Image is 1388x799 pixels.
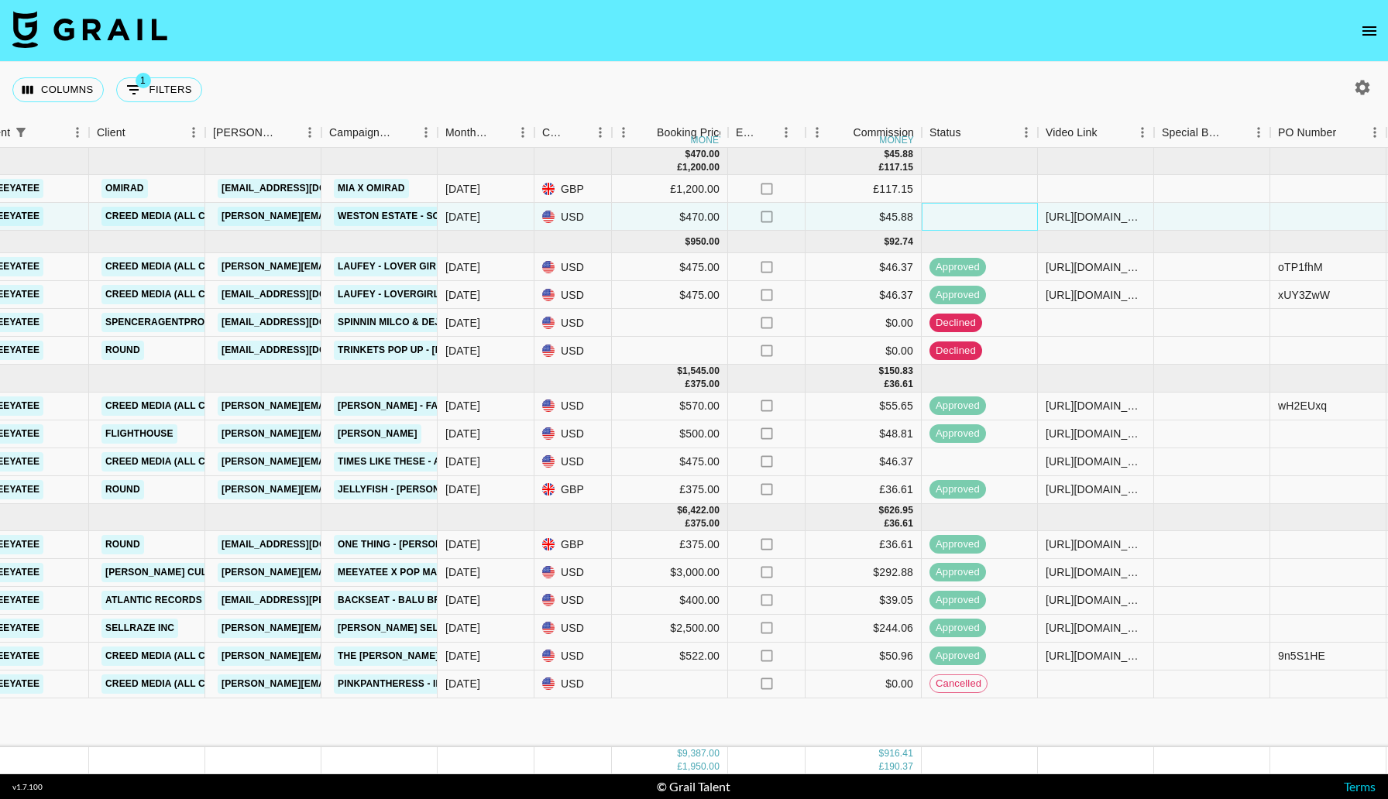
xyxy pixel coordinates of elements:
[690,148,720,161] div: 470.00
[334,619,474,638] a: [PERSON_NAME] SellRaze
[125,122,147,143] button: Sort
[1098,122,1119,143] button: Sort
[879,504,885,517] div: $
[677,161,682,174] div: £
[929,260,986,275] span: approved
[612,476,728,504] div: £375.00
[1154,118,1270,148] div: Special Booking Type
[884,504,913,517] div: 626.95
[334,424,421,444] a: [PERSON_NAME]
[682,504,720,517] div: 6,422.00
[1247,121,1270,144] button: Menu
[445,648,480,664] div: Jun '25
[612,281,728,309] div: $475.00
[1162,118,1225,148] div: Special Booking Type
[534,559,612,587] div: USD
[612,253,728,281] div: $475.00
[205,118,321,148] div: Booker
[929,482,986,497] span: approved
[445,620,480,636] div: Jun '25
[218,563,470,582] a: [PERSON_NAME][EMAIL_ADDRESS][DOMAIN_NAME]
[677,760,682,773] div: £
[534,337,612,365] div: USD
[612,420,728,448] div: $500.00
[334,674,477,694] a: PinkPantheress - Illegal
[334,396,500,416] a: [PERSON_NAME] - Fame is a gun
[690,235,720,249] div: 950.00
[445,287,480,303] div: Aug '25
[612,203,728,231] div: $470.00
[889,235,913,249] div: 92.74
[657,779,730,794] div: © Grail Talent
[438,118,534,148] div: Month Due
[101,619,178,638] a: SellRaze Inc
[806,175,922,203] div: £117.15
[534,253,612,281] div: USD
[929,288,986,303] span: approved
[334,341,515,360] a: Trinkets Pop Up - [PERSON_NAME]
[806,203,922,231] div: $45.88
[612,448,728,476] div: $475.00
[334,257,446,276] a: Laufey - Lover Girl
[534,643,612,670] div: USD
[445,537,480,552] div: Jun '25
[445,118,490,148] div: Month Due
[334,452,507,472] a: Times Like These - Addisonraee
[218,646,470,666] a: [PERSON_NAME][EMAIL_ADDRESS][DOMAIN_NAME]
[806,309,922,337] div: $0.00
[806,615,922,643] div: $244.06
[89,118,205,148] div: Client
[1225,122,1247,143] button: Sort
[1278,648,1325,664] div: 9n5S1HE
[101,480,144,499] a: Round
[685,378,691,391] div: £
[534,670,612,698] div: USD
[1046,118,1098,148] div: Video Link
[218,179,391,198] a: [EMAIL_ADDRESS][DOMAIN_NAME]
[677,504,682,517] div: $
[277,122,298,143] button: Sort
[1046,426,1146,441] div: https://www.tiktok.com/@meeyatee/video/7527384870008442134
[806,420,922,448] div: $48.81
[889,378,913,391] div: 36.61
[329,118,393,148] div: Campaign (Type)
[534,309,612,337] div: USD
[736,118,758,148] div: Expenses: Remove Commission?
[334,480,480,499] a: Jellyfish - [PERSON_NAME]
[612,531,728,559] div: £375.00
[884,148,889,161] div: $
[1363,121,1386,144] button: Menu
[12,11,167,48] img: Grail Talent
[1278,118,1336,148] div: PO Number
[1046,482,1146,497] div: https://www.tiktok.com/@meeyatee/video/7530364057283611926
[806,476,922,504] div: £36.61
[806,670,922,698] div: $0.00
[534,476,612,504] div: GBP
[831,122,853,143] button: Sort
[1046,564,1146,580] div: https://www.tiktok.com/@meeyatee/video/7524427891535269142
[690,378,720,391] div: 375.00
[612,121,635,144] button: Menu
[1278,259,1323,275] div: oTP1fhM
[101,285,263,304] a: Creed Media (All Campaigns)
[445,398,480,413] div: Jul '25
[889,148,913,161] div: 45.88
[682,365,720,378] div: 1,545.00
[218,285,391,304] a: [EMAIL_ADDRESS][DOMAIN_NAME]
[10,122,32,143] button: Show filters
[101,179,148,198] a: Omirad
[534,393,612,420] div: USD
[635,122,657,143] button: Sort
[101,207,263,226] a: Creed Media (All Campaigns)
[929,565,986,580] span: approved
[101,452,263,472] a: Creed Media (All Campaigns)
[884,747,913,760] div: 916.41
[775,121,798,144] button: Menu
[218,619,470,638] a: [PERSON_NAME][EMAIL_ADDRESS][DOMAIN_NAME]
[534,587,612,615] div: USD
[879,365,885,378] div: $
[884,378,889,391] div: £
[1046,592,1146,608] div: https://www.tiktok.com/@meeyatee/video/7511802762112535831
[101,396,263,416] a: Creed Media (All Campaigns)
[690,517,720,530] div: 375.00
